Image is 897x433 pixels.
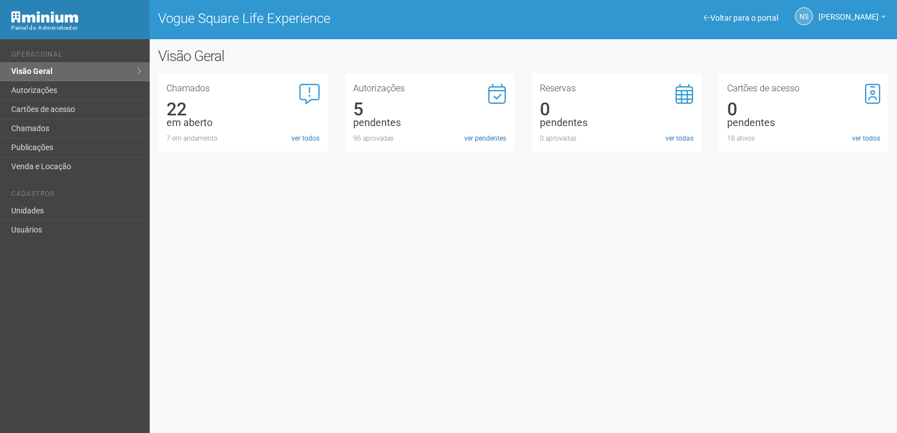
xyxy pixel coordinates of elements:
[540,84,693,93] h3: Reservas
[353,84,506,93] h3: Autorizações
[167,84,320,93] h3: Chamados
[727,104,880,114] div: 0
[158,48,453,64] h2: Visão Geral
[158,11,515,26] h1: Vogue Square Life Experience
[540,104,693,114] div: 0
[167,118,320,128] div: em aberto
[852,133,880,143] a: ver todos
[540,118,693,128] div: pendentes
[819,14,886,23] a: [PERSON_NAME]
[292,133,320,143] a: ver todos
[795,7,813,25] a: NS
[665,133,693,143] a: ver todas
[819,2,878,21] span: Nicolle Silva
[727,84,880,93] h3: Cartões de acesso
[727,118,880,128] div: pendentes
[167,133,320,143] div: 7 em andamento
[11,11,78,23] img: Minium
[11,23,141,33] div: Painel do Administrador
[167,104,320,114] div: 22
[727,133,880,143] div: 18 ativos
[540,133,693,143] div: 0 aprovadas
[704,13,778,22] a: Voltar para o portal
[353,133,506,143] div: 96 aprovadas
[11,50,141,62] li: Operacional
[353,104,506,114] div: 5
[353,118,506,128] div: pendentes
[464,133,506,143] a: ver pendentes
[11,190,141,202] li: Cadastros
